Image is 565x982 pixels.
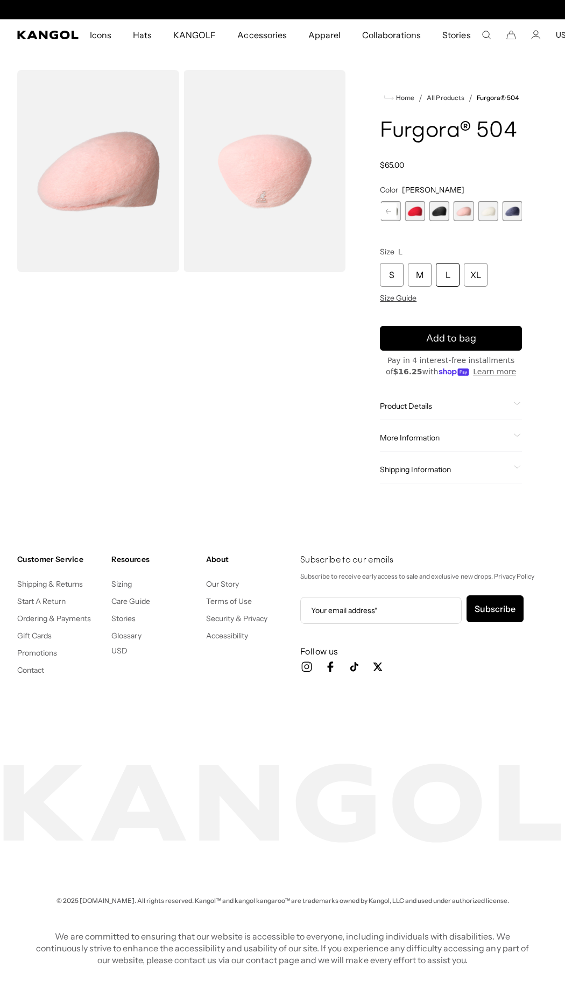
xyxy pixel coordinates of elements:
img: color-dusty-rose [17,70,179,272]
span: Hats [133,19,152,51]
a: Gift Cards [17,631,52,641]
h4: Resources [111,554,197,564]
li: / [414,91,422,104]
span: Color [380,185,398,195]
a: Accessibility [206,631,248,641]
a: Apparel [298,19,351,51]
button: USD [111,646,128,656]
a: Promotions [17,648,57,658]
a: Icons [79,19,122,51]
div: 6 of 7 [478,201,498,221]
div: 7 of 7 [503,201,522,221]
a: Kangol [17,31,79,39]
a: Contact [17,665,44,675]
a: Terms of Use [206,596,252,606]
div: 4 of 7 [429,201,449,221]
a: Care Guide [111,596,150,606]
span: Icons [90,19,111,51]
p: Subscribe to receive early access to sale and exclusive new drops. Privacy Policy [300,571,548,582]
span: Size [380,247,394,257]
a: Stories [432,19,481,51]
label: Navy [503,201,522,221]
product-gallery: Gallery Viewer [17,70,345,479]
span: Apparel [308,19,341,51]
summary: Search here [482,30,491,40]
a: Sizing [111,579,132,589]
div: 3 of 7 [405,201,425,221]
span: Shipping Information [380,465,509,474]
span: Accessories [237,19,286,51]
div: XL [464,263,488,287]
label: Scarlet [405,201,425,221]
h4: Customer Service [17,554,103,564]
span: KANGOLF [173,19,216,51]
div: 2 of 7 [380,201,400,221]
a: Security & Privacy [206,614,268,623]
nav: breadcrumbs [380,91,522,104]
button: Cart [506,30,516,40]
a: Hats [122,19,163,51]
div: M [408,263,432,287]
div: 1 of 2 [172,5,393,14]
a: Our Story [206,579,239,589]
span: [PERSON_NAME] [402,185,464,195]
h4: About [206,554,292,564]
img: color-dusty-rose [183,70,345,272]
div: L [436,263,460,287]
span: Product Details [380,401,509,411]
a: All Products [427,94,464,102]
span: Collaborations [362,19,421,51]
a: Furgora® 504 [477,94,519,102]
label: Moss Grey [380,201,400,221]
div: S [380,263,404,287]
a: Shipping & Returns [17,579,83,589]
a: Ordering & Payments [17,614,91,623]
label: Black [429,201,449,221]
li: / [464,91,472,104]
span: More Information [380,433,509,443]
p: We are committed to ensuring that our website is accessible to everyone, including individuals wi... [33,930,532,966]
a: Accessories [227,19,297,51]
label: Dusty Rose [454,201,474,221]
div: Announcement [172,5,393,14]
a: Stories [111,614,136,623]
h1: Furgora® 504 [380,119,522,143]
button: Add to bag [380,326,522,351]
a: Collaborations [351,19,432,51]
span: $65.00 [380,160,404,170]
h4: Subscribe to our emails [300,554,548,566]
a: Home [384,93,414,103]
label: Ivory [478,201,498,221]
button: Subscribe [467,595,524,622]
a: KANGOLF [163,19,227,51]
span: Stories [442,19,470,51]
span: Size Guide [380,293,416,303]
span: Add to bag [426,331,476,346]
a: Start A Return [17,596,66,606]
span: Home [394,94,414,102]
slideshow-component: Announcement bar [172,5,393,14]
a: Glossary [111,631,141,641]
h3: Follow us [300,645,548,657]
a: Account [531,30,541,40]
span: L [398,247,402,257]
div: 5 of 7 [454,201,474,221]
